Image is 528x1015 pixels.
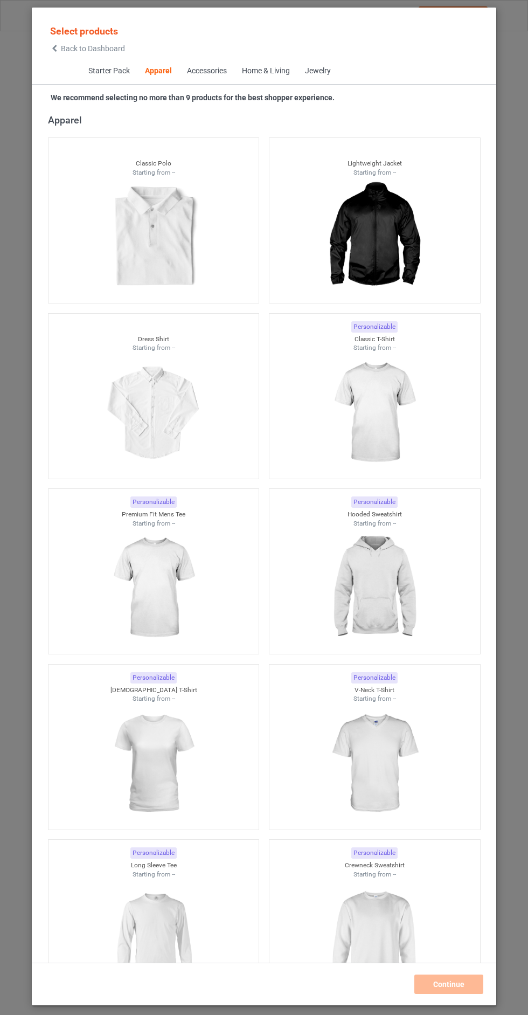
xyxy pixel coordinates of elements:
[326,353,422,473] img: regular.jpg
[105,353,202,473] img: regular.jpg
[48,686,259,695] div: [DEMOGRAPHIC_DATA] T-Shirt
[51,93,335,102] strong: We recommend selecting no more than 9 products for the best shopper experience.
[351,321,398,333] div: Personalizable
[48,870,259,879] div: Starting from --
[351,496,398,508] div: Personalizable
[269,870,480,879] div: Starting from --
[186,66,226,77] div: Accessories
[130,672,177,683] div: Personalizable
[269,686,480,695] div: V-Neck T-Shirt
[105,528,202,648] img: regular.jpg
[144,66,171,77] div: Apparel
[326,528,422,648] img: regular.jpg
[105,703,202,824] img: regular.jpg
[48,114,485,126] div: Apparel
[48,861,259,870] div: Long Sleeve Tee
[48,335,259,344] div: Dress Shirt
[269,519,480,528] div: Starting from --
[105,177,202,298] img: regular.jpg
[80,58,137,84] span: Starter Pack
[269,861,480,870] div: Crewneck Sweatshirt
[351,672,398,683] div: Personalizable
[48,694,259,703] div: Starting from --
[48,519,259,528] div: Starting from --
[269,159,480,168] div: Lightweight Jacket
[61,44,125,53] span: Back to Dashboard
[48,168,259,177] div: Starting from --
[269,168,480,177] div: Starting from --
[304,66,330,77] div: Jewelry
[130,496,177,508] div: Personalizable
[351,847,398,859] div: Personalizable
[269,694,480,703] div: Starting from --
[326,177,422,298] img: regular.jpg
[269,343,480,353] div: Starting from --
[269,510,480,519] div: Hooded Sweatshirt
[130,847,177,859] div: Personalizable
[48,343,259,353] div: Starting from --
[48,510,259,519] div: Premium Fit Mens Tee
[48,159,259,168] div: Classic Polo
[326,703,422,824] img: regular.jpg
[50,25,118,37] span: Select products
[269,335,480,344] div: Classic T-Shirt
[105,879,202,999] img: regular.jpg
[326,879,422,999] img: regular.jpg
[241,66,289,77] div: Home & Living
